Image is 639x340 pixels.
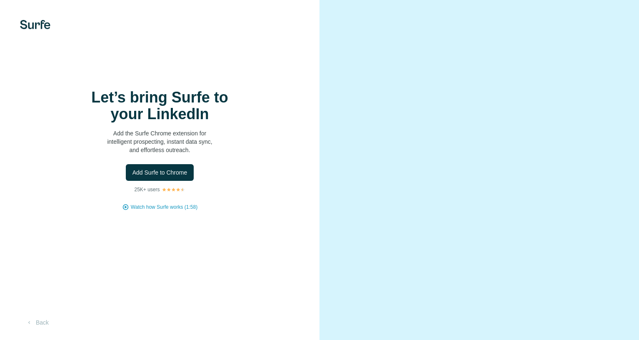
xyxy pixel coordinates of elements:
p: Add the Surfe Chrome extension for intelligent prospecting, instant data sync, and effortless out... [77,129,243,154]
span: Add Surfe to Chrome [132,168,187,177]
button: Back [20,315,55,330]
img: Surfe's logo [20,20,50,29]
button: Add Surfe to Chrome [126,164,194,181]
button: Watch how Surfe works (1:58) [131,203,197,211]
h1: Let’s bring Surfe to your LinkedIn [77,89,243,122]
img: Rating Stars [162,187,185,192]
p: 25K+ users [134,186,160,193]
